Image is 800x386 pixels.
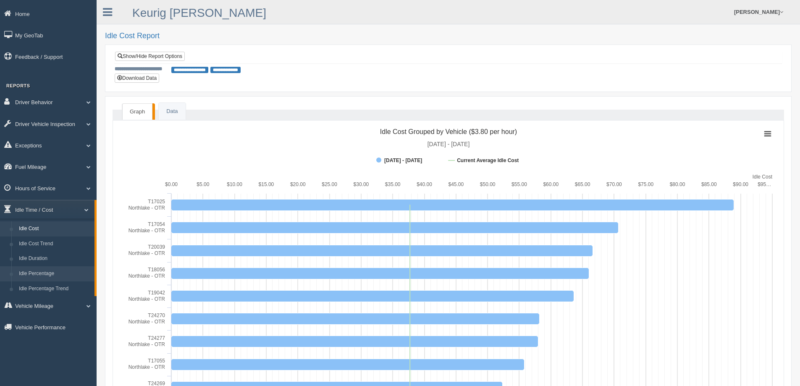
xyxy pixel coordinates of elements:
tspan: T17055 [148,358,165,364]
tspan: Northlake - OTR [129,319,165,325]
text: $45.00 [448,181,464,187]
text: $10.00 [227,181,242,187]
tspan: T19042 [148,290,165,296]
a: Idle Cost [15,221,94,236]
a: Show/Hide Report Options [115,52,185,61]
text: $85.00 [701,181,717,187]
text: $35.00 [385,181,401,187]
text: $50.00 [480,181,496,187]
tspan: T17025 [148,199,165,205]
text: $40.00 [417,181,432,187]
text: $55.00 [511,181,527,187]
a: Graph [122,103,152,120]
tspan: T17054 [148,221,165,227]
tspan: $95… [758,181,771,187]
tspan: T24270 [148,312,165,318]
tspan: Current Average Idle Cost [457,158,519,163]
text: $15.00 [259,181,274,187]
text: $5.00 [197,181,209,187]
a: Data [159,103,185,120]
tspan: Idle Cost Grouped by Vehicle ($3.80 per hour) [380,128,517,135]
tspan: [DATE] - [DATE] [384,158,422,163]
tspan: Northlake - OTR [129,296,165,302]
a: Idle Cost Trend [15,236,94,252]
tspan: T24277 [148,335,165,341]
text: $70.00 [606,181,622,187]
tspan: Northlake - OTR [129,250,165,256]
text: $90.00 [733,181,748,187]
tspan: T18056 [148,267,165,273]
text: $65.00 [575,181,590,187]
text: $20.00 [290,181,306,187]
tspan: Northlake - OTR [129,273,165,279]
text: $80.00 [670,181,685,187]
tspan: [DATE] - [DATE] [428,141,470,147]
text: $25.00 [322,181,337,187]
a: Idle Percentage Trend [15,281,94,297]
a: Idle Duration [15,251,94,266]
a: Idle Percentage [15,266,94,281]
text: $60.00 [543,181,559,187]
tspan: T20039 [148,244,165,250]
tspan: Northlake - OTR [129,205,165,211]
text: $0.00 [165,181,178,187]
a: Keurig [PERSON_NAME] [132,6,266,19]
text: $75.00 [638,181,653,187]
tspan: Northlake - OTR [129,364,165,370]
tspan: Northlake - OTR [129,341,165,347]
h2: Idle Cost Report [105,32,792,40]
tspan: Idle Cost [753,174,773,180]
text: $30.00 [354,181,369,187]
button: Download Data [115,74,159,83]
tspan: Northlake - OTR [129,228,165,234]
